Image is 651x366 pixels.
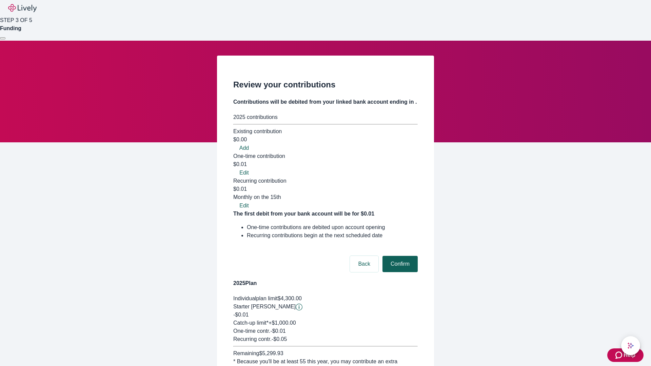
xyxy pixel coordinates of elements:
h4: Contributions will be debited from your linked bank account ending in . [233,98,418,106]
div: 2025 contributions [233,113,418,121]
span: Individual plan limit [233,296,278,301]
div: Monthly on the 15th [233,193,418,201]
button: Zendesk support iconHelp [607,348,644,362]
button: Add [233,144,255,152]
div: $0.01 [233,185,418,201]
button: Back [350,256,378,272]
button: Lively will contribute $0.01 to establish your account [296,304,302,310]
button: Confirm [382,256,418,272]
span: Help [624,351,635,359]
div: One-time contribution [233,152,418,160]
div: Existing contribution [233,127,418,136]
button: chat [621,336,640,355]
li: Recurring contributions begin at the next scheduled date [247,231,418,240]
h2: Review your contributions [233,79,418,91]
li: One-time contributions are debited upon account opening [247,223,418,231]
span: $4,300.00 [278,296,302,301]
img: Lively [8,4,37,12]
span: Recurring contr. [233,336,272,342]
span: - $0.05 [272,336,287,342]
span: Remaining [233,350,259,356]
svg: Zendesk support icon [615,351,624,359]
svg: Lively AI Assistant [627,342,634,349]
div: $0.00 [233,136,418,144]
strong: The first debit from your bank account will be for $0.01 [233,211,374,217]
svg: Starter penny details [296,304,302,310]
button: Edit [233,202,255,210]
span: Starter [PERSON_NAME] [233,304,296,309]
div: $0.01 [233,160,418,168]
span: $5,299.93 [259,350,283,356]
span: One-time contr. [233,328,270,334]
span: -$0.01 [233,312,249,318]
span: + $1,000.00 [269,320,296,326]
span: - $0.01 [270,328,285,334]
div: Recurring contribution [233,177,418,185]
h4: 2025 Plan [233,279,418,287]
button: Edit [233,169,255,177]
span: Catch-up limit* [233,320,269,326]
